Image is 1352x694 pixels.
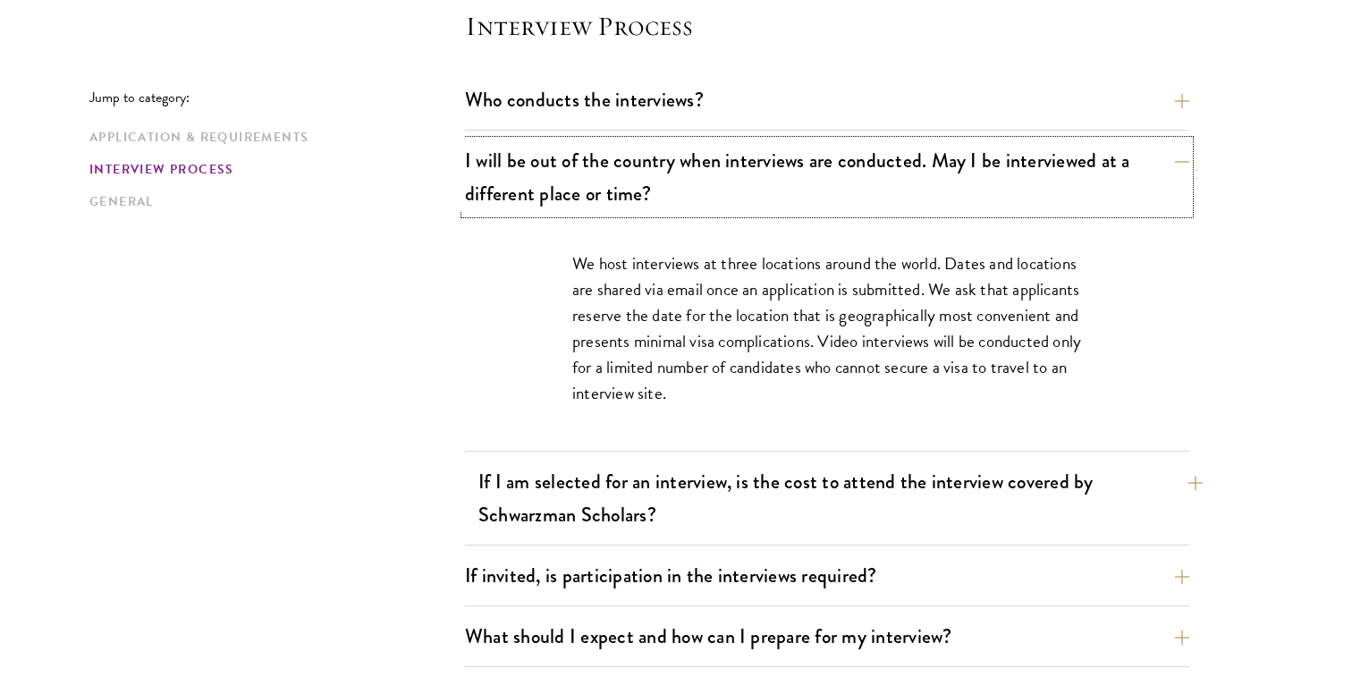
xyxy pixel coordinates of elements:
a: Interview Process [89,160,454,179]
a: Application & Requirements [89,128,454,147]
button: If I am selected for an interview, is the cost to attend the interview covered by Schwarzman Scho... [478,461,1203,535]
button: If invited, is participation in the interviews required? [465,555,1189,596]
p: We host interviews at three locations around the world. Dates and locations are shared via email ... [572,250,1082,406]
button: Who conducts the interviews? [465,80,1189,120]
h4: Interview Process [465,8,1189,44]
button: I will be out of the country when interviews are conducted. May I be interviewed at a different p... [465,140,1189,214]
p: Jump to category: [89,89,465,106]
a: General [89,192,454,211]
button: What should I expect and how can I prepare for my interview? [465,616,1189,656]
